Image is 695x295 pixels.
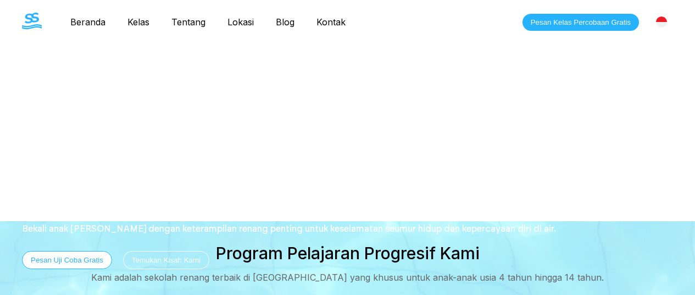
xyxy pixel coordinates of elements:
[265,17,305,28] a: Blog
[123,251,209,269] button: Temukan Kisah Kami
[22,154,556,162] div: Selamat Datang di Swim Starter
[91,272,604,283] div: Kami adalah sekolah renang terbaik di [GEOGRAPHIC_DATA] yang khusus untuk anak-anak usia 4 tahun ...
[216,17,265,28] a: Lokasi
[650,10,673,34] div: [GEOGRAPHIC_DATA]
[305,17,357,28] a: Kontak
[22,251,112,269] button: Pesan Uji Coba Gratis
[160,17,216,28] a: Tentang
[522,14,639,31] button: Pesan Kelas Percobaan Gratis
[656,17,667,28] img: Indonesia
[22,13,42,29] img: The Swim Starter Logo
[22,179,556,207] h1: Les Renang di [GEOGRAPHIC_DATA]
[59,17,116,28] a: Beranda
[22,225,556,233] div: Bekali anak [PERSON_NAME] dengan keterampilan renang penting untuk keselamatan seumur hidup dan k...
[116,17,160,28] a: Kelas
